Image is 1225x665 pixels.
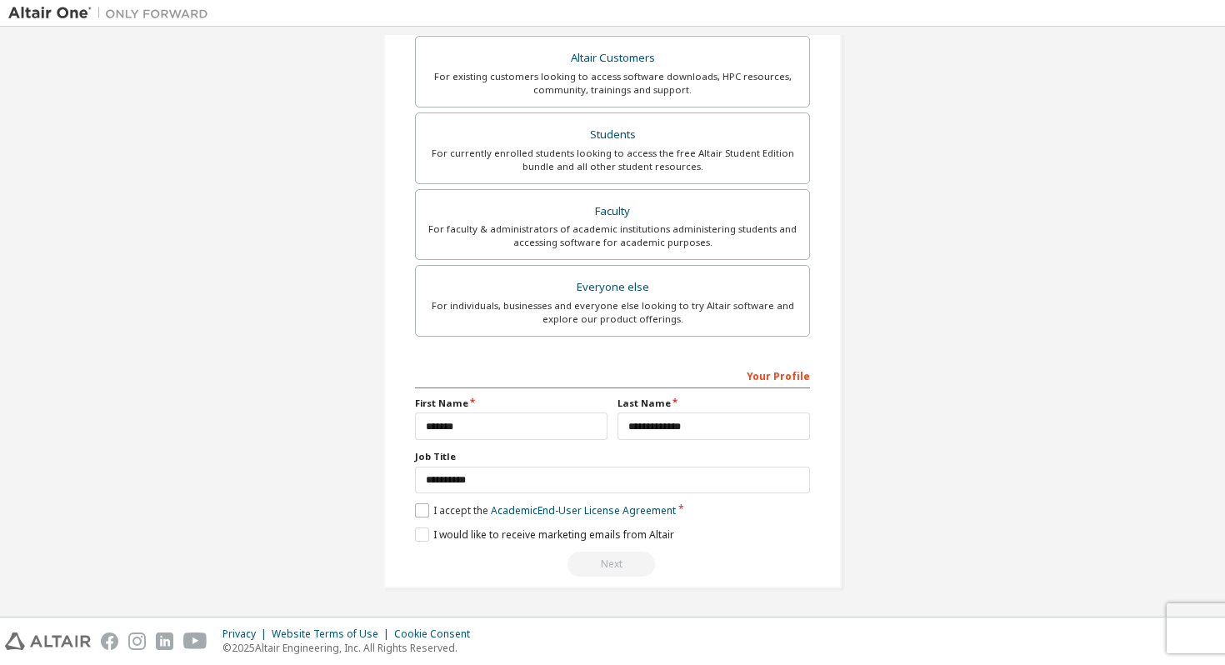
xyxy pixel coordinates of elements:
[272,627,394,641] div: Website Terms of Use
[415,503,676,517] label: I accept the
[394,627,480,641] div: Cookie Consent
[156,632,173,650] img: linkedin.svg
[426,299,799,326] div: For individuals, businesses and everyone else looking to try Altair software and explore our prod...
[222,641,480,655] p: © 2025 Altair Engineering, Inc. All Rights Reserved.
[617,397,810,410] label: Last Name
[426,147,799,173] div: For currently enrolled students looking to access the free Altair Student Edition bundle and all ...
[415,552,810,577] div: Read and acccept EULA to continue
[128,632,146,650] img: instagram.svg
[222,627,272,641] div: Privacy
[491,503,676,517] a: Academic End-User License Agreement
[426,47,799,70] div: Altair Customers
[5,632,91,650] img: altair_logo.svg
[415,527,674,542] label: I would like to receive marketing emails from Altair
[415,362,810,388] div: Your Profile
[426,276,799,299] div: Everyone else
[415,397,607,410] label: First Name
[426,200,799,223] div: Faculty
[426,222,799,249] div: For faculty & administrators of academic institutions administering students and accessing softwa...
[8,5,217,22] img: Altair One
[415,450,810,463] label: Job Title
[426,123,799,147] div: Students
[101,632,118,650] img: facebook.svg
[426,70,799,97] div: For existing customers looking to access software downloads, HPC resources, community, trainings ...
[183,632,207,650] img: youtube.svg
